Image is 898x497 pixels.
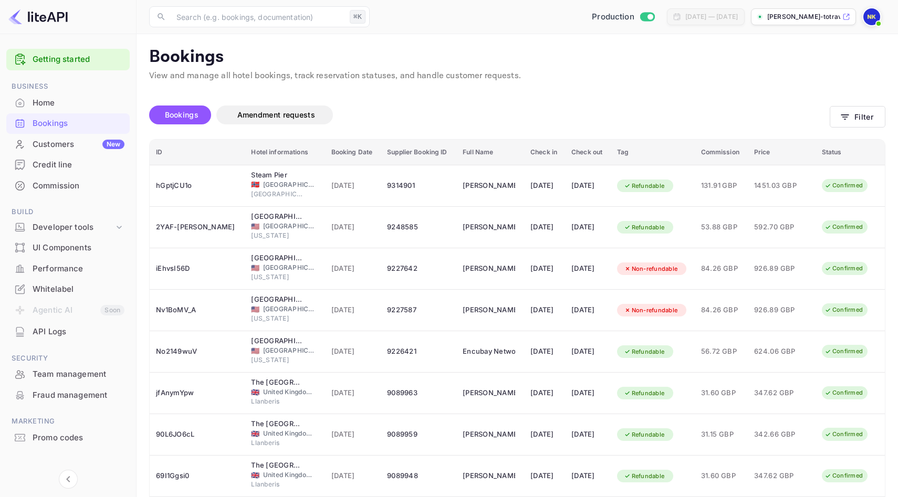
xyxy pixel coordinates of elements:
[156,426,238,443] div: 90L6JO6cL
[6,279,130,300] div: Whitelabel
[331,263,375,274] span: [DATE]
[6,93,130,113] div: Home
[695,140,748,165] th: Commission
[754,429,807,440] span: 342.66 GBP
[33,432,124,444] div: Promo codes
[263,304,316,314] span: [GEOGRAPHIC_DATA]
[617,262,685,276] div: Non-refundable
[251,480,304,489] span: Llanberis
[463,343,515,360] div: Encubay Network
[387,385,450,401] div: 9089963
[701,429,742,440] span: 31.15 GBP
[156,177,238,194] div: hGptjCU1o
[251,377,304,388] div: The Royal Victoria Hotel
[33,221,114,234] div: Developer tools
[251,430,259,437] span: United Kingdom of Great Britain and Northern Ireland
[463,385,515,401] div: Samuel Collins
[33,159,124,171] div: Credit line
[754,387,807,399] span: 347.62 GBP
[530,343,559,360] div: [DATE]
[6,134,130,154] a: CustomersNew
[6,322,130,342] div: API Logs
[530,177,559,194] div: [DATE]
[571,385,604,401] div: [DATE]
[331,387,375,399] span: [DATE]
[6,93,130,112] a: Home
[6,259,130,278] a: Performance
[617,179,672,193] div: Refundable
[263,387,316,397] span: United Kingdom of [GEOGRAPHIC_DATA] and [GEOGRAPHIC_DATA]
[530,468,559,484] div: [DATE]
[263,470,316,480] span: United Kingdom of [GEOGRAPHIC_DATA] and [GEOGRAPHIC_DATA]
[33,54,124,66] a: Getting started
[325,140,381,165] th: Booking Date
[6,134,130,155] div: CustomersNew
[530,302,559,319] div: [DATE]
[592,11,634,23] span: Production
[156,302,238,319] div: Nv1BoMV_A
[571,219,604,236] div: [DATE]
[59,470,78,489] button: Collapse navigation
[251,170,304,181] div: Steam Pier
[530,385,559,401] div: [DATE]
[571,343,604,360] div: [DATE]
[149,105,830,124] div: account-settings tabs
[251,389,259,396] span: United Kingdom of Great Britain and Northern Ireland
[463,302,515,319] div: Nikolas Kampas
[6,81,130,92] span: Business
[251,419,304,429] div: The Royal Victoria Hotel
[150,140,245,165] th: ID
[6,206,130,218] span: Build
[6,322,130,341] a: API Logs
[571,468,604,484] div: [DATE]
[754,470,807,482] span: 347.62 GBP
[251,253,304,263] div: Arthouse Hotel New York City
[331,304,375,316] span: [DATE]
[156,468,238,484] div: 69I1Ggsi0
[6,113,130,134] div: Bookings
[387,343,450,360] div: 9226421
[685,12,738,22] div: [DATE] — [DATE]
[33,389,124,401] div: Fraud management
[251,181,259,188] span: Norway
[156,343,238,360] div: No2149wuV
[33,263,124,275] div: Performance
[6,259,130,279] div: Performance
[33,242,124,254] div: UI Components
[33,139,124,151] div: Customers
[251,397,304,406] span: Llanberis
[331,180,375,192] span: [DATE]
[617,387,672,400] div: Refundable
[530,260,559,277] div: [DATE]
[617,304,685,317] div: Non-refundable
[8,8,68,25] img: LiteAPI logo
[754,263,807,274] span: 926.89 GBP
[251,265,259,271] span: United States of America
[6,49,130,70] div: Getting started
[818,386,870,399] div: Confirmed
[6,238,130,257] a: UI Components
[251,355,304,365] span: [US_STATE]
[818,303,870,316] div: Confirmed
[816,140,885,165] th: Status
[33,368,124,380] div: Team management
[701,304,742,316] span: 84.26 GBP
[818,220,870,234] div: Confirmed
[331,221,375,233] span: [DATE]
[263,263,316,272] span: [GEOGRAPHIC_DATA]
[701,263,742,274] span: 84.26 GBP
[863,8,880,25] img: Nikolas Kampas
[387,426,450,443] div: 9089959
[818,262,870,275] div: Confirmed
[33,326,124,338] div: API Logs
[456,140,524,165] th: Full Name
[571,260,604,277] div: [DATE]
[588,11,659,23] div: Switch to Sandbox mode
[156,219,238,236] div: 2YAF-[PERSON_NAME]
[571,426,604,443] div: [DATE]
[830,106,885,128] button: Filter
[387,468,450,484] div: 9089948
[251,294,304,305] div: Arthouse Hotel New York City
[263,429,316,438] span: United Kingdom of [GEOGRAPHIC_DATA] and [GEOGRAPHIC_DATA]
[754,304,807,316] span: 926.89 GBP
